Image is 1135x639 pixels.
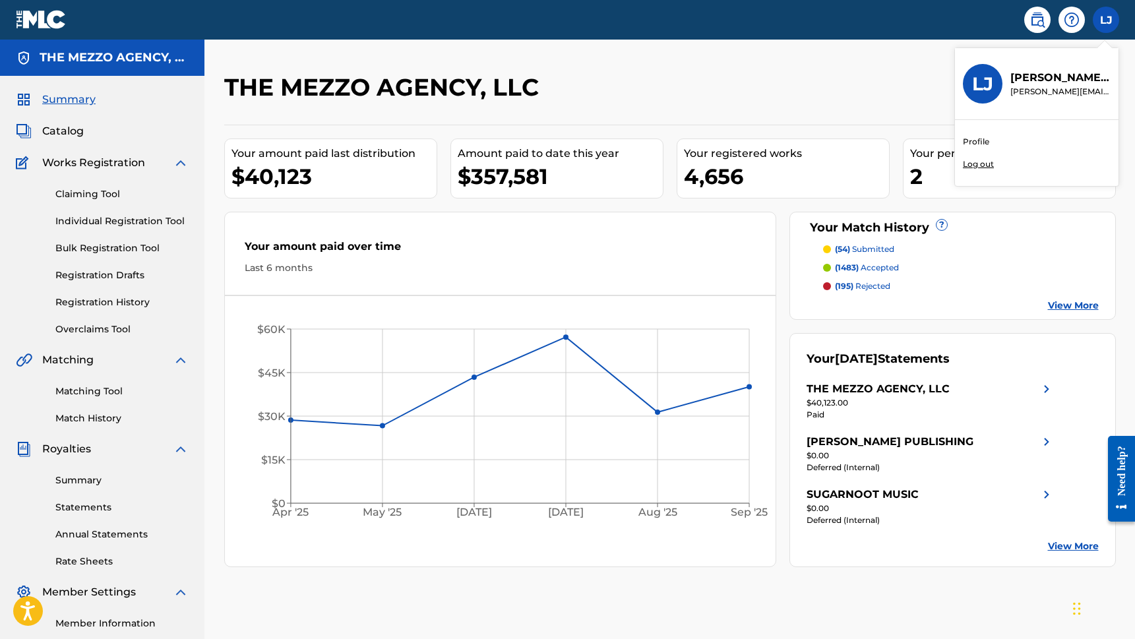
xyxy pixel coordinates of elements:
[835,262,859,272] span: (1483)
[55,322,189,336] a: Overclaims Tool
[42,584,136,600] span: Member Settings
[272,506,309,519] tspan: Apr '25
[807,409,1055,421] div: Paid
[1098,426,1135,532] iframe: Resource Center
[55,295,189,309] a: Registration History
[963,136,989,148] a: Profile
[55,555,189,568] a: Rate Sheets
[1100,13,1113,28] span: LJ
[1048,539,1099,553] a: View More
[55,214,189,228] a: Individual Registration Tool
[16,92,32,107] img: Summary
[16,352,32,368] img: Matching
[1029,12,1045,28] img: search
[173,441,189,457] img: expand
[835,281,853,291] span: (195)
[807,219,1099,237] div: Your Match History
[807,462,1055,473] div: Deferred (Internal)
[40,50,189,65] h5: THE MEZZO AGENCY, LLC
[1058,7,1085,33] div: Help
[835,351,878,366] span: [DATE]
[1024,7,1051,33] a: Public Search
[548,506,584,519] tspan: [DATE]
[16,123,32,139] img: Catalog
[807,350,950,368] div: Your Statements
[55,241,189,255] a: Bulk Registration Tool
[42,441,91,457] span: Royalties
[458,162,663,191] div: $357,581
[807,397,1055,409] div: $40,123.00
[807,381,950,397] div: THE MEZZO AGENCY, LLC
[823,243,1099,255] a: (54) submitted
[823,262,1099,274] a: (1483) accepted
[1048,299,1099,313] a: View More
[16,441,32,457] img: Royalties
[1010,70,1111,86] p: Lorin Jones
[1039,434,1055,450] img: right chevron icon
[1093,7,1119,33] div: User Menu
[458,146,663,162] div: Amount paid to date this year
[16,155,33,171] img: Works Registration
[55,528,189,541] a: Annual Statements
[1069,576,1135,639] iframe: Chat Widget
[684,146,889,162] div: Your registered works
[910,146,1115,162] div: Your pending works
[42,352,94,368] span: Matching
[55,501,189,514] a: Statements
[257,323,286,336] tspan: $60K
[55,187,189,201] a: Claiming Tool
[55,384,189,398] a: Matching Tool
[910,162,1115,191] div: 2
[835,280,890,292] p: rejected
[16,584,32,600] img: Member Settings
[1039,487,1055,502] img: right chevron icon
[55,473,189,487] a: Summary
[245,239,756,261] div: Your amount paid over time
[245,261,756,275] div: Last 6 months
[807,514,1055,526] div: Deferred (Internal)
[1064,12,1080,28] img: help
[55,617,189,630] a: Member Information
[173,352,189,368] img: expand
[936,220,947,230] span: ?
[231,162,437,191] div: $40,123
[55,268,189,282] a: Registration Drafts
[1039,381,1055,397] img: right chevron icon
[1073,589,1081,628] div: Drag
[807,502,1055,514] div: $0.00
[55,411,189,425] a: Match History
[16,50,32,66] img: Accounts
[807,434,973,450] div: [PERSON_NAME] PUBLISHING
[963,158,994,170] p: Log out
[16,123,84,139] a: CatalogCatalog
[807,487,1055,526] a: SUGARNOOT MUSICright chevron icon$0.00Deferred (Internal)
[684,162,889,191] div: 4,656
[16,92,96,107] a: SummarySummary
[231,146,437,162] div: Your amount paid last distribution
[42,123,84,139] span: Catalog
[456,506,492,519] tspan: [DATE]
[807,381,1055,421] a: THE MEZZO AGENCY, LLCright chevron icon$40,123.00Paid
[807,434,1055,473] a: [PERSON_NAME] PUBLISHINGright chevron icon$0.00Deferred (Internal)
[823,280,1099,292] a: (195) rejected
[42,92,96,107] span: Summary
[731,506,768,519] tspan: Sep '25
[807,487,919,502] div: SUGARNOOT MUSIC
[258,410,286,423] tspan: $30K
[835,244,850,254] span: (54)
[972,73,993,96] h3: LJ
[1010,86,1111,98] p: lorin.jones@themlc.com
[173,155,189,171] img: expand
[173,584,189,600] img: expand
[835,243,894,255] p: submitted
[835,262,899,274] p: accepted
[807,450,1055,462] div: $0.00
[224,73,545,102] h2: THE MEZZO AGENCY, LLC
[42,155,145,171] span: Works Registration
[261,454,286,466] tspan: $15K
[258,367,286,379] tspan: $45K
[272,497,286,510] tspan: $0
